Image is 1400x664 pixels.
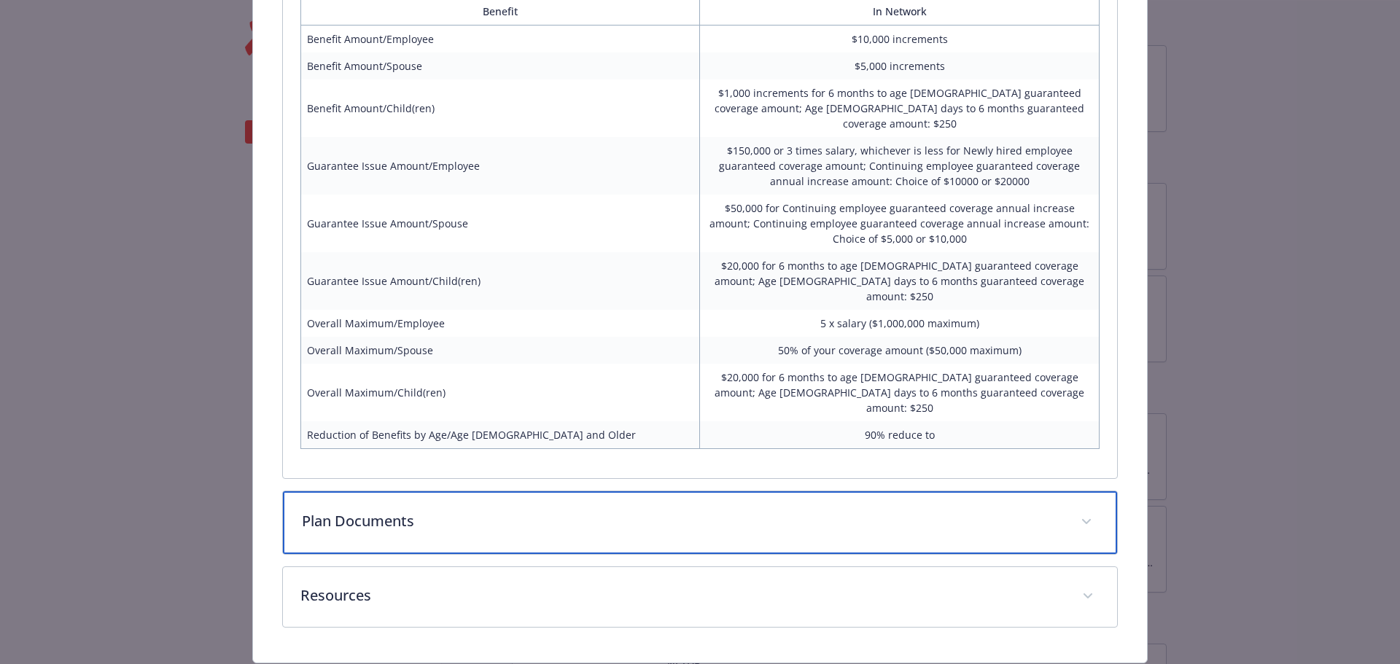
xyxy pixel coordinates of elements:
[700,310,1100,337] td: 5 x salary ($1,000,000 maximum)
[300,79,700,137] td: Benefit Amount/Child(ren)
[300,421,700,449] td: Reduction of Benefits by Age/Age [DEMOGRAPHIC_DATA] and Older
[700,137,1100,195] td: $150,000 or 3 times salary, whichever is less for Newly hired employee guaranteed coverage amount...
[700,26,1100,53] td: $10,000 increments
[700,52,1100,79] td: $5,000 increments
[300,585,1065,606] p: Resources
[300,26,700,53] td: Benefit Amount/Employee
[700,195,1100,252] td: $50,000 for Continuing employee guaranteed coverage annual increase amount; Continuing employee g...
[283,567,1118,627] div: Resources
[700,364,1100,421] td: $20,000 for 6 months to age [DEMOGRAPHIC_DATA] guaranteed coverage amount; Age [DEMOGRAPHIC_DATA]...
[700,337,1100,364] td: 50% of your coverage amount ($50,000 maximum)
[300,310,700,337] td: Overall Maximum/Employee
[700,79,1100,137] td: $1,000 increments for 6 months to age [DEMOGRAPHIC_DATA] guaranteed coverage amount; Age [DEMOGRA...
[300,252,700,310] td: Guarantee Issue Amount/Child(ren)
[300,364,700,421] td: Overall Maximum/Child(ren)
[300,137,700,195] td: Guarantee Issue Amount/Employee
[302,510,1064,532] p: Plan Documents
[700,421,1100,449] td: 90% reduce to
[300,52,700,79] td: Benefit Amount/Spouse
[700,252,1100,310] td: $20,000 for 6 months to age [DEMOGRAPHIC_DATA] guaranteed coverage amount; Age [DEMOGRAPHIC_DATA]...
[300,337,700,364] td: Overall Maximum/Spouse
[283,491,1118,554] div: Plan Documents
[300,195,700,252] td: Guarantee Issue Amount/Spouse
